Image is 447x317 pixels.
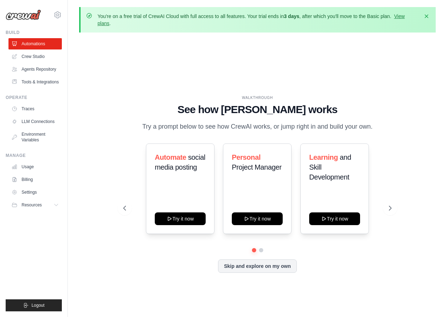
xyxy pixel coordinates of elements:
button: Try it now [155,212,206,225]
span: Project Manager [232,163,282,171]
h1: See how [PERSON_NAME] works [123,103,392,116]
a: Automations [8,38,62,49]
a: Tools & Integrations [8,76,62,88]
span: Learning [309,153,338,161]
p: You're on a free trial of CrewAI Cloud with full access to all features. Your trial ends in , aft... [98,13,419,27]
a: Billing [8,174,62,185]
a: LLM Connections [8,116,62,127]
p: Try a prompt below to see how CrewAI works, or jump right in and build your own. [139,122,376,132]
span: social media posting [155,153,205,171]
strong: 3 days [284,13,299,19]
span: Logout [31,303,45,308]
img: Logo [6,10,41,20]
a: Agents Repository [8,64,62,75]
button: Logout [6,299,62,311]
button: Skip and explore on my own [218,259,297,273]
a: Crew Studio [8,51,62,62]
div: WALKTHROUGH [123,95,392,100]
div: Manage [6,153,62,158]
span: and Skill Development [309,153,351,181]
span: Automate [155,153,186,161]
iframe: Chat Widget [412,283,447,317]
button: Try it now [309,212,360,225]
div: Operate [6,95,62,100]
a: Environment Variables [8,129,62,146]
a: Traces [8,103,62,115]
a: Usage [8,161,62,172]
button: Resources [8,199,62,211]
div: Build [6,30,62,35]
button: Try it now [232,212,283,225]
a: Settings [8,187,62,198]
span: Personal [232,153,260,161]
span: Resources [22,202,42,208]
